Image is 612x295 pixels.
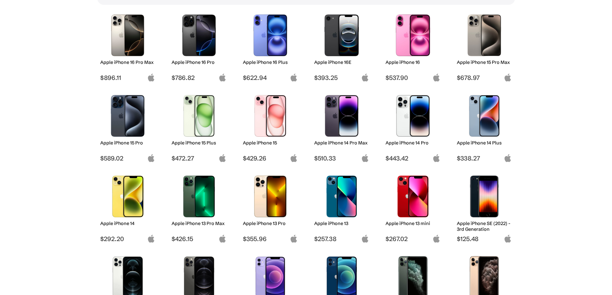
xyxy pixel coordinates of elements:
a: iPhone 16 Pro Apple iPhone 16 Pro $786.82 apple-logo [169,11,230,82]
img: apple-logo [147,154,155,162]
a: iPhone 14 Apple iPhone 14 $292.20 apple-logo [97,172,158,243]
img: iPhone 13 Pro Max [176,176,222,217]
h2: Apple iPhone 15 [243,140,298,146]
h2: Apple iPhone 13 Pro [243,221,298,226]
h2: Apple iPhone 14 [100,221,155,226]
img: iPhone 14 Pro Max [319,95,364,137]
h2: Apple iPhone 16E [314,59,369,65]
a: iPhone 15 Apple iPhone 15 $429.26 apple-logo [240,92,301,162]
img: iPhone 15 Plus [176,95,222,137]
h2: Apple iPhone SE (2022) - 3rd Generation [457,221,512,232]
a: iPhone 13 Pro Max Apple iPhone 13 Pro Max $426.15 apple-logo [169,172,230,243]
span: $510.33 [314,154,369,162]
h2: Apple iPhone 16 Pro Max [100,59,155,65]
img: apple-logo [218,235,226,243]
img: iPhone 16 [390,14,436,56]
span: $426.15 [172,235,226,243]
a: iPhone 14 Plus Apple iPhone 14 Plus $338.27 apple-logo [454,92,515,162]
a: iPhone 16 Apple iPhone 16 $537.90 apple-logo [383,11,444,82]
img: iPhone 13 [319,176,364,217]
span: $355.96 [243,235,298,243]
img: apple-logo [290,74,298,82]
a: iPhone 14 Pro Max Apple iPhone 14 Pro Max $510.33 apple-logo [311,92,372,162]
h2: Apple iPhone 14 Plus [457,140,512,146]
img: iPhone 14 Pro [390,95,436,137]
h2: Apple iPhone 15 Pro [100,140,155,146]
span: $896.11 [100,74,155,82]
img: iPhone SE 3rd Gen [462,176,507,217]
a: iPhone SE 3rd Gen Apple iPhone SE (2022) - 3rd Generation $125.48 apple-logo [454,172,515,243]
img: apple-logo [504,235,512,243]
a: iPhone 13 Pro Apple iPhone 13 Pro $355.96 apple-logo [240,172,301,243]
a: iPhone 13 mini Apple iPhone 13 mini $267.02 apple-logo [383,172,444,243]
a: iPhone 16E Apple iPhone 16E $393.25 apple-logo [311,11,372,82]
img: iPhone 16E [319,14,364,56]
span: $472.27 [172,154,226,162]
img: apple-logo [361,235,369,243]
span: $267.02 [386,235,440,243]
img: apple-logo [432,154,440,162]
h2: Apple iPhone 15 Pro Max [457,59,512,65]
img: iPhone 16 Plus [248,14,293,56]
h2: Apple iPhone 14 Pro [386,140,440,146]
h2: Apple iPhone 14 Pro Max [314,140,369,146]
span: $429.26 [243,154,298,162]
h2: Apple iPhone 13 Pro Max [172,221,226,226]
img: apple-logo [290,154,298,162]
span: $125.48 [457,235,512,243]
img: iPhone 15 Pro Max [462,14,507,56]
a: iPhone 15 Plus Apple iPhone 15 Plus $472.27 apple-logo [169,92,230,162]
img: iPhone 14 [105,176,150,217]
h2: Apple iPhone 16 [386,59,440,65]
img: iPhone 16 Pro [176,14,222,56]
h2: Apple iPhone 13 mini [386,221,440,226]
a: iPhone 15 Pro Max Apple iPhone 15 Pro Max $678.97 apple-logo [454,11,515,82]
img: apple-logo [147,74,155,82]
a: iPhone 13 Apple iPhone 13 $257.38 apple-logo [311,172,372,243]
img: iPhone 15 [248,95,293,137]
img: iPhone 13 Pro [248,176,293,217]
h2: Apple iPhone 15 Plus [172,140,226,146]
span: $786.82 [172,74,226,82]
h2: Apple iPhone 16 Pro [172,59,226,65]
img: apple-logo [290,235,298,243]
a: iPhone 14 Pro Apple iPhone 14 Pro $443.42 apple-logo [383,92,444,162]
img: apple-logo [361,74,369,82]
img: iPhone 15 Pro [105,95,150,137]
h2: Apple iPhone 13 [314,221,369,226]
span: $622.94 [243,74,298,82]
span: $537.90 [386,74,440,82]
img: apple-logo [218,74,226,82]
img: apple-logo [432,74,440,82]
img: iPhone 14 Plus [462,95,507,137]
span: $443.42 [386,154,440,162]
img: apple-logo [432,235,440,243]
h2: Apple iPhone 16 Plus [243,59,298,65]
img: iPhone 13 mini [390,176,436,217]
span: $678.97 [457,74,512,82]
a: iPhone 16 Pro Max Apple iPhone 16 Pro Max $896.11 apple-logo [97,11,158,82]
img: apple-logo [218,154,226,162]
a: iPhone 16 Plus Apple iPhone 16 Plus $622.94 apple-logo [240,11,301,82]
span: $589.02 [100,154,155,162]
img: iPhone 16 Pro Max [105,14,150,56]
span: $292.20 [100,235,155,243]
img: apple-logo [147,235,155,243]
span: $257.38 [314,235,369,243]
img: apple-logo [361,154,369,162]
img: apple-logo [504,154,512,162]
img: apple-logo [504,74,512,82]
a: iPhone 15 Pro Apple iPhone 15 Pro $589.02 apple-logo [97,92,158,162]
span: $393.25 [314,74,369,82]
span: $338.27 [457,154,512,162]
